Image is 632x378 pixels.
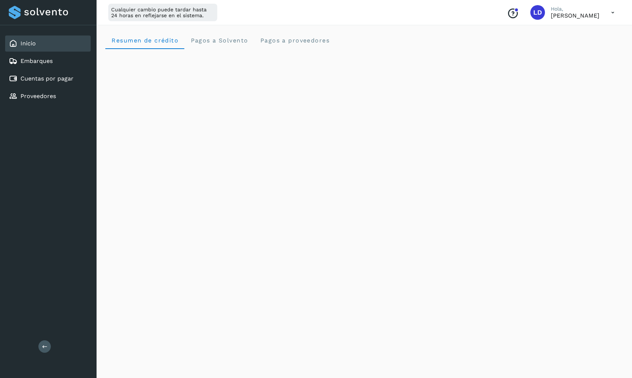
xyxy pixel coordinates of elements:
span: Resumen de crédito [111,37,178,44]
div: Cualquier cambio puede tardar hasta 24 horas en reflejarse en el sistema. [108,4,217,21]
div: Embarques [5,53,91,69]
p: Hola, [551,6,599,12]
div: Cuentas por pagar [5,71,91,87]
a: Cuentas por pagar [20,75,74,82]
div: Proveedores [5,88,91,104]
a: Inicio [20,40,36,47]
span: Pagos a Solvento [190,37,248,44]
div: Inicio [5,35,91,52]
p: Luis Daniel Miranda [551,12,599,19]
a: Proveedores [20,93,56,100]
span: Pagos a proveedores [260,37,330,44]
a: Embarques [20,57,53,64]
